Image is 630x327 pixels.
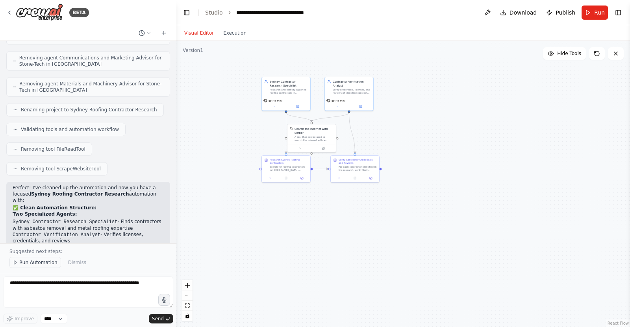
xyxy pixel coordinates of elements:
[13,219,164,231] li: - Finds contractors with asbestos removal and metal roofing expertise
[13,232,164,244] li: - Verifies licenses, credentials, and reviews
[582,6,608,20] button: Run
[205,9,325,17] nav: breadcrumb
[295,135,334,142] div: A tool that can be used to search the internet with a search_query. Supports different search typ...
[346,176,363,181] button: No output available
[333,88,371,94] div: Verify credentials, licenses, and reviews of identified contractors to ensure they meet safety st...
[261,77,311,111] div: Sydney Contractor Research SpecialistResearch and identify qualified roofing contractors in [GEOG...
[286,104,309,109] button: Open in side panel
[13,232,100,238] code: Contractor Verification Analyst
[182,280,193,290] button: zoom in
[157,28,170,38] button: Start a new chat
[594,9,605,17] span: Run
[613,7,624,18] button: Show right sidebar
[135,28,154,38] button: Switch to previous chat
[21,166,101,172] span: Removing tool ScrapeWebsiteTool
[69,8,89,17] div: BETA
[339,165,377,172] div: For each contractor identified in the research, verify their credentials, licenses, and qualifica...
[270,88,308,94] div: Research and identify qualified roofing contractors in [GEOGRAPHIC_DATA] who specialize in asbest...
[312,146,334,151] button: Open in side panel
[332,99,345,102] span: gpt-4o-mini
[287,124,336,153] div: SerperDevToolSearch the internet with SerperA tool that can be used to search the internet with a...
[543,6,578,20] button: Publish
[497,6,540,20] button: Download
[313,167,328,171] g: Edge from 40e35337-1b79-4deb-ab21-731a8f072ee7 to 889f5325-4974-4594-87f2-cd1ca8e3a815
[16,4,63,21] img: Logo
[324,77,374,111] div: Contractor Verification AnalystVerify credentials, licenses, and reviews of identified contractor...
[219,28,251,38] button: Execution
[556,9,575,17] span: Publish
[269,99,282,102] span: gpt-4o-mini
[205,9,223,16] a: Studio
[295,127,334,135] div: Search the internet with Serper
[333,79,371,87] div: Contractor Verification Analyst
[31,191,129,197] strong: Sydney Roofing Contractor Research
[330,155,380,183] div: Verify Contractor Credentials and ReviewsFor each contractor identified in the research, verify t...
[290,127,293,130] img: SerperDevTool
[270,165,308,172] div: Search for roofing contractors in [GEOGRAPHIC_DATA], [GEOGRAPHIC_DATA] who specialize in both asb...
[152,316,164,322] span: Send
[543,47,586,60] button: Hide Tools
[364,176,378,181] button: Open in side panel
[183,47,203,54] div: Version 1
[270,158,308,164] div: Research Sydney Roofing Contractors
[557,50,581,57] span: Hide Tools
[182,301,193,311] button: fit view
[64,257,90,268] button: Dismiss
[261,155,311,183] div: Research Sydney Roofing ContractorsSearch for roofing contractors in [GEOGRAPHIC_DATA], [GEOGRAPH...
[182,311,193,321] button: toggle interactivity
[180,28,219,38] button: Visual Editor
[9,257,61,268] button: Run Automation
[278,176,294,181] button: No output available
[349,104,372,109] button: Open in side panel
[149,314,173,323] button: Send
[15,316,34,322] span: Improve
[19,55,163,67] span: Removing agent Communications and Marketing Advisor for Stone-Tech in [GEOGRAPHIC_DATA]
[182,280,193,321] div: React Flow controls
[9,248,167,255] p: Suggested next steps:
[21,126,119,133] span: Validating tools and automation workflow
[19,259,57,266] span: Run Automation
[309,113,351,122] g: Edge from 997b67dc-8c44-4b65-b2b5-4178a0eff678 to 06fdd582-d314-48c5-aaf1-c1745131ca4f
[13,185,164,203] p: Perfect! I've cleaned up the automation and now you have a focused automation with:
[21,107,157,113] span: Renaming project to Sydney Roofing Contractor Research
[347,113,357,153] g: Edge from 997b67dc-8c44-4b65-b2b5-4178a0eff678 to 889f5325-4974-4594-87f2-cd1ca8e3a815
[3,314,37,324] button: Improve
[13,219,117,225] code: Sydney Contractor Research Specialist
[608,321,629,325] a: React Flow attribution
[270,79,308,87] div: Sydney Contractor Research Specialist
[21,146,85,152] span: Removing tool FileReadTool
[339,158,377,164] div: Verify Contractor Credentials and Reviews
[284,113,288,153] g: Edge from 4f08a936-dd28-4039-a9c0-7312777045ea to 40e35337-1b79-4deb-ab21-731a8f072ee7
[158,294,170,306] button: Click to speak your automation idea
[13,205,96,211] strong: ✅ Clean Automation Structure:
[295,176,309,181] button: Open in side panel
[510,9,537,17] span: Download
[181,7,192,18] button: Hide left sidebar
[68,259,86,266] span: Dismiss
[284,113,313,122] g: Edge from 4f08a936-dd28-4039-a9c0-7312777045ea to 06fdd582-d314-48c5-aaf1-c1745131ca4f
[13,211,77,217] strong: Two Specialized Agents:
[19,81,163,93] span: Removing agent Materials and Machinery Advisor for Stone-Tech in [GEOGRAPHIC_DATA]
